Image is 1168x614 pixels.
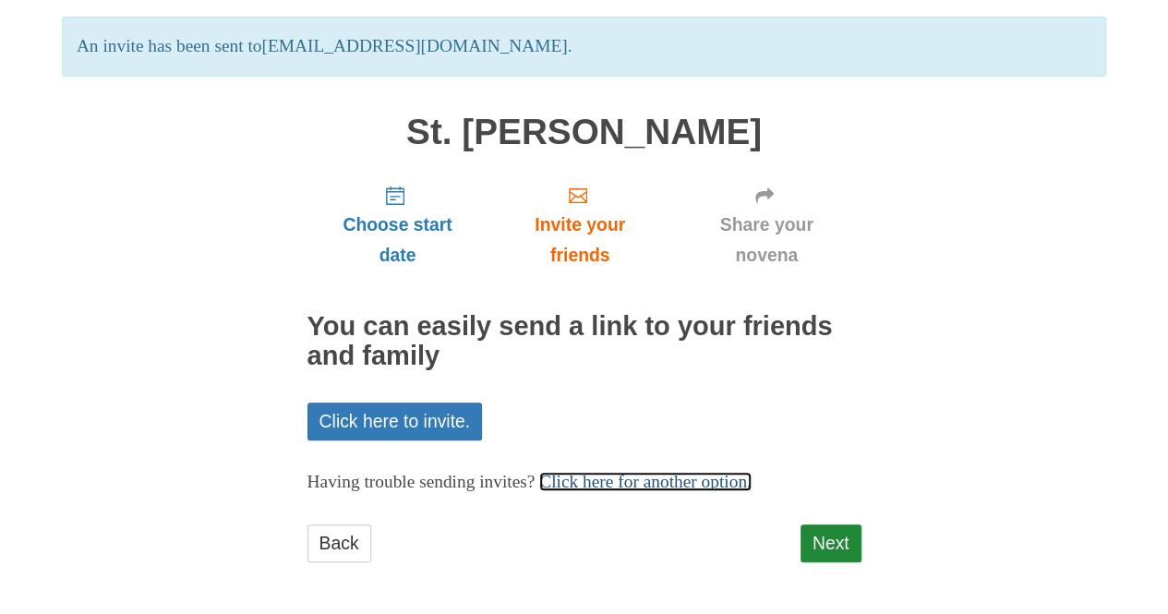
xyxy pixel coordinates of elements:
[307,472,536,491] span: Having trouble sending invites?
[307,403,483,440] a: Click here to invite.
[62,17,1106,77] p: An invite has been sent to [EMAIL_ADDRESS][DOMAIN_NAME] .
[326,210,470,271] span: Choose start date
[506,210,653,271] span: Invite your friends
[691,210,843,271] span: Share your novena
[539,472,752,491] a: Click here for another option.
[307,312,861,371] h2: You can easily send a link to your friends and family
[307,113,861,152] h1: St. [PERSON_NAME]
[488,170,671,280] a: Invite your friends
[307,524,371,562] a: Back
[672,170,861,280] a: Share your novena
[307,170,488,280] a: Choose start date
[801,524,861,562] a: Next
